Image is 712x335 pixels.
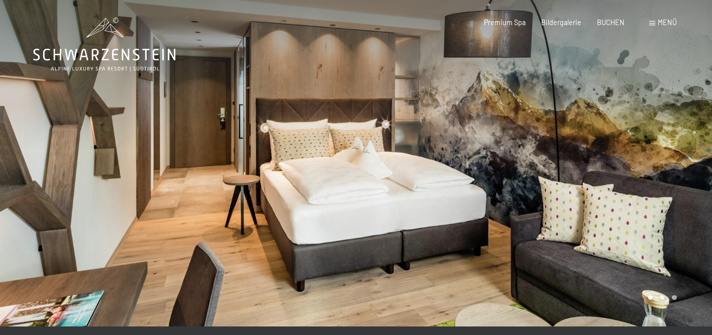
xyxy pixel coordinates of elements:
a: Bildergalerie [541,18,581,27]
a: BUCHEN [597,18,625,27]
a: Premium Spa [484,18,526,27]
span: Menü [658,18,677,27]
